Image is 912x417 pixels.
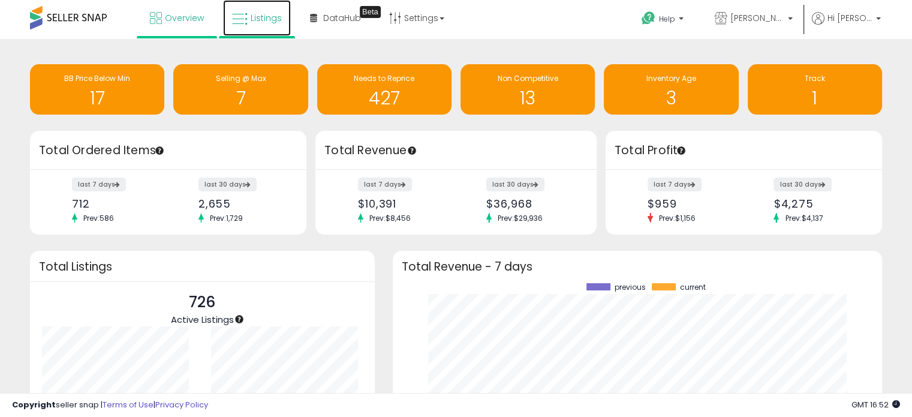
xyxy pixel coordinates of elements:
[12,399,56,410] strong: Copyright
[773,197,860,210] div: $4,275
[39,262,366,271] h3: Total Listings
[323,88,446,108] h1: 427
[317,64,452,115] a: Needs to Reprice 427
[215,73,266,83] span: Selling @ Max
[171,313,234,326] span: Active Listings
[30,64,164,115] a: BB Price Below Min 17
[198,197,285,210] div: 2,655
[407,145,417,156] div: Tooltip anchor
[492,213,549,223] span: Prev: $29,936
[154,145,165,156] div: Tooltip anchor
[363,213,417,223] span: Prev: $8,456
[77,213,120,223] span: Prev: 586
[648,178,702,191] label: last 7 days
[358,197,447,210] div: $10,391
[827,12,872,24] span: Hi [PERSON_NAME]
[251,12,282,24] span: Listings
[779,213,829,223] span: Prev: $4,137
[155,399,208,410] a: Privacy Policy
[198,178,257,191] label: last 30 days
[498,73,558,83] span: Non Competitive
[615,142,873,159] h3: Total Profit
[641,11,656,26] i: Get Help
[204,213,249,223] span: Prev: 1,729
[165,12,204,24] span: Overview
[648,197,735,210] div: $959
[486,178,544,191] label: last 30 days
[676,145,687,156] div: Tooltip anchor
[39,142,297,159] h3: Total Ordered Items
[103,399,153,410] a: Terms of Use
[632,2,696,39] a: Help
[680,283,706,292] span: current
[615,283,646,292] span: previous
[653,213,702,223] span: Prev: $1,156
[72,178,126,191] label: last 7 days
[610,88,732,108] h1: 3
[466,88,589,108] h1: 13
[402,262,873,271] h3: Total Revenue - 7 days
[324,142,588,159] h3: Total Revenue
[360,6,381,18] div: Tooltip anchor
[354,73,414,83] span: Needs to Reprice
[604,64,738,115] a: Inventory Age 3
[234,314,245,325] div: Tooltip anchor
[748,64,882,115] a: Track 1
[754,88,876,108] h1: 1
[773,178,832,191] label: last 30 days
[179,88,302,108] h1: 7
[659,14,675,24] span: Help
[812,12,881,39] a: Hi [PERSON_NAME]
[730,12,784,24] span: [PERSON_NAME] Beauty
[486,197,576,210] div: $36,968
[171,291,234,314] p: 726
[72,197,159,210] div: 712
[646,73,696,83] span: Inventory Age
[851,399,900,410] span: 2025-09-15 16:52 GMT
[173,64,308,115] a: Selling @ Max 7
[64,73,130,83] span: BB Price Below Min
[460,64,595,115] a: Non Competitive 13
[805,73,825,83] span: Track
[12,400,208,411] div: seller snap | |
[323,12,361,24] span: DataHub
[358,178,412,191] label: last 7 days
[36,88,158,108] h1: 17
